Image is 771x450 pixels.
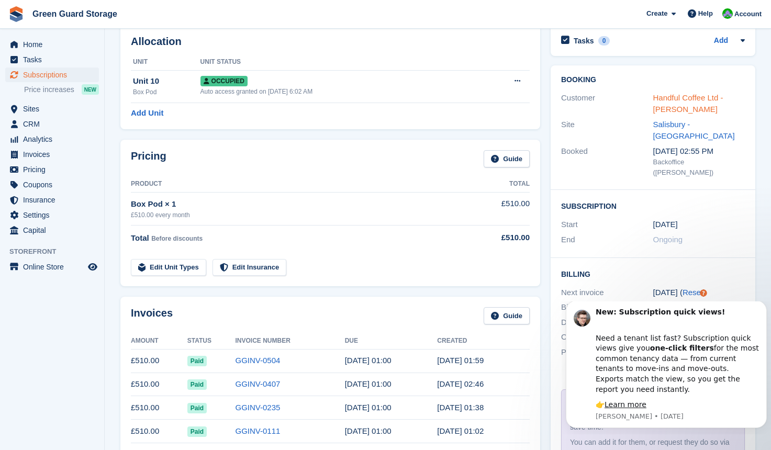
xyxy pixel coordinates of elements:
div: Auto access granted on [DATE] 6:02 AM [200,87,476,96]
h2: Subscription [561,200,745,211]
span: Sites [23,102,86,116]
a: Edit Unit Types [131,259,206,276]
th: Product [131,176,468,193]
th: Total [468,176,530,193]
span: Coupons [23,177,86,192]
span: Ongoing [653,235,683,244]
span: Capital [23,223,86,238]
a: menu [5,147,99,162]
span: Account [734,9,762,19]
div: Start [561,219,653,231]
iframe: Intercom notifications message [562,301,771,434]
th: Unit [131,54,200,71]
th: Created [437,333,530,350]
div: Box Pod [133,87,200,97]
a: menu [5,162,99,177]
a: menu [5,208,99,222]
p: Message from Steven, sent 1w ago [34,110,197,120]
span: Paid [187,426,207,437]
div: £510.00 every month [131,210,468,220]
span: Occupied [200,76,248,86]
div: 0 [598,36,610,46]
a: Add Unit [131,107,163,119]
time: 2025-06-01 00:02:34 UTC [437,426,484,435]
a: GGINV-0407 [235,379,280,388]
div: [DATE] 02:55 PM [653,145,745,157]
a: GGINV-0235 [235,403,280,412]
th: Due [345,333,438,350]
div: NEW [82,84,99,95]
span: Storefront [9,246,104,257]
span: Analytics [23,132,86,147]
h2: Invoices [131,307,173,324]
img: Profile image for Steven [12,8,29,25]
span: Paid [187,403,207,413]
time: 2025-08-02 00:00:00 UTC [345,379,392,388]
div: Box Pod × 1 [131,198,468,210]
a: menu [5,37,99,52]
td: £510.00 [131,396,187,420]
a: menu [5,177,99,192]
a: Preview store [86,261,99,273]
a: GGINV-0111 [235,426,280,435]
span: Price increases [24,85,74,95]
div: Site [561,119,653,142]
th: Invoice Number [235,333,344,350]
span: Home [23,37,86,52]
a: menu [5,102,99,116]
b: New: Subscription quick views! [34,6,163,15]
img: Jonathan Bailey [722,8,733,19]
span: Paid [187,379,207,390]
th: Amount [131,333,187,350]
div: £510.00 [468,232,530,244]
td: £510.00 [131,373,187,396]
a: Add [714,35,728,47]
a: menu [5,117,99,131]
a: Edit Insurance [213,259,287,276]
div: Message content [34,6,197,108]
span: Paid [187,356,207,366]
div: Customer [561,92,653,116]
time: 2025-06-01 00:00:00 UTC [653,219,678,231]
div: End [561,234,653,246]
div: Booked [561,145,653,178]
a: menu [5,67,99,82]
div: [DATE] ( ) [653,287,745,299]
time: 2025-09-01 00:59:03 UTC [437,356,484,365]
a: Guide [484,307,530,324]
span: Invoices [23,147,86,162]
time: 2025-09-02 00:00:00 UTC [345,356,392,365]
span: CRM [23,117,86,131]
div: Next invoice [561,287,653,299]
time: 2025-08-01 01:46:22 UTC [437,379,484,388]
a: menu [5,260,99,274]
span: Help [698,8,713,19]
a: menu [5,132,99,147]
a: Reset [683,288,703,297]
a: Price increases NEW [24,84,99,95]
a: Learn more [43,99,85,107]
div: Need a tenant list fast? Subscription quick views give you for the most common tenancy data — fro... [34,21,197,93]
a: Salisbury - [GEOGRAPHIC_DATA] [653,120,735,141]
a: Green Guard Storage [28,5,121,22]
h2: Booking [561,76,745,84]
th: Status [187,333,236,350]
time: 2025-07-02 00:00:00 UTC [345,403,392,412]
span: Tasks [23,52,86,67]
a: GGINV-0504 [235,356,280,365]
a: menu [5,223,99,238]
td: £510.00 [131,420,187,443]
span: Subscriptions [23,67,86,82]
span: Settings [23,208,86,222]
a: Guide [484,150,530,167]
h2: Billing [561,268,745,279]
th: Unit Status [200,54,476,71]
div: Unit 10 [133,75,200,87]
h2: Pricing [131,150,166,167]
div: Billing period [561,301,653,313]
td: £510.00 [468,192,530,225]
div: Backoffice ([PERSON_NAME]) [653,157,745,177]
div: Discount [561,317,653,329]
time: 2025-07-01 00:38:41 UTC [437,403,484,412]
td: £510.00 [131,349,187,373]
